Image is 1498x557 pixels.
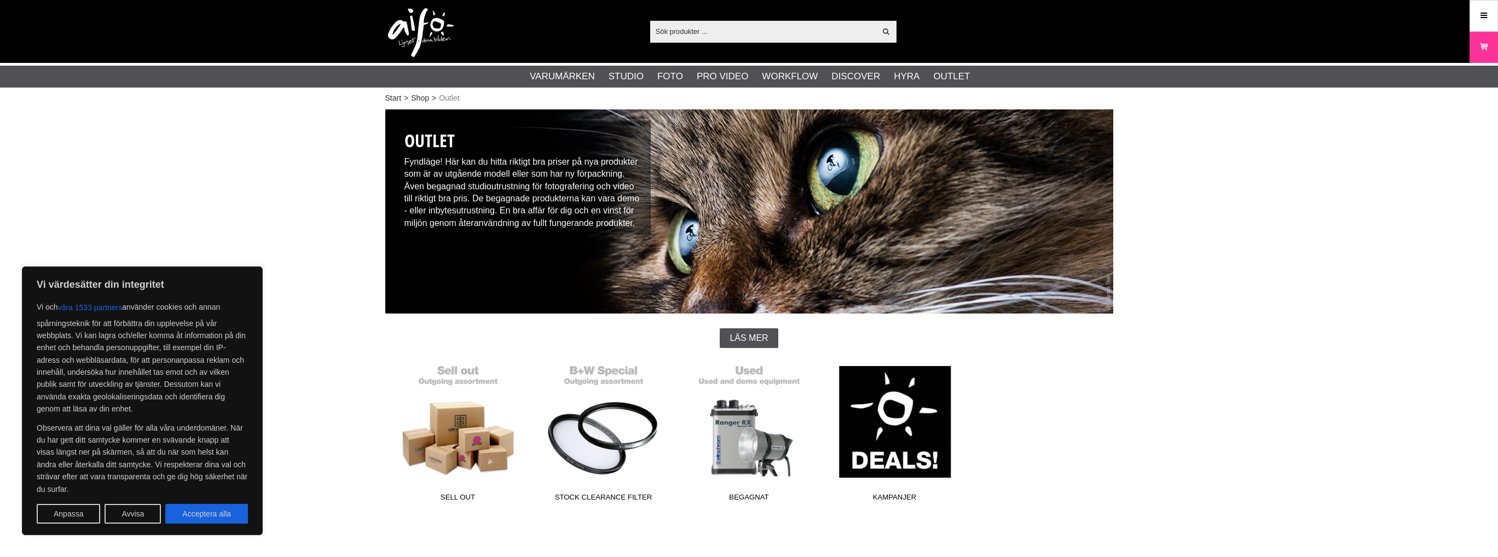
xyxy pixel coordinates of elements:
span: > [432,92,436,104]
span: Sell out [385,492,531,507]
a: Begagnat [676,359,822,507]
a: Stock Clearance Filter [531,359,676,507]
img: Outlet Fotostudio Begagnad fotoutrustning/ Fotograf Jaanus Ree [385,109,1113,314]
span: Begagnat [676,492,822,507]
div: Fyndläge! Här kan du hitta riktigt bra priser på nya produkter som är av utgående modell eller so... [396,120,651,235]
p: Vi värdesätter din integritet [37,278,248,291]
div: Vi värdesätter din integritet [22,266,263,535]
a: Pro Video [697,69,748,84]
a: Sell out [385,359,531,507]
button: Avvisa [105,504,161,524]
span: Kampanjer [822,492,968,507]
a: Discover [831,69,880,84]
span: Stock Clearance Filter [531,492,676,507]
a: Outlet [933,69,970,84]
img: logo.png [388,8,454,57]
span: Läs mer [730,333,768,343]
h1: Outlet [404,129,643,153]
a: Studio [609,69,644,84]
button: Acceptera alla [165,504,248,524]
button: våra 1533 partners [58,298,123,317]
input: Sök produkter ... [650,23,876,39]
a: Shop [411,92,429,104]
span: Outlet [439,92,459,104]
a: Workflow [762,69,818,84]
a: Varumärken [530,69,595,84]
a: Start [385,92,402,104]
button: Anpassa [37,504,100,524]
a: Kampanjer [822,359,968,507]
span: > [404,92,408,104]
a: Hyra [894,69,919,84]
p: Observera att dina val gäller för alla våra underdomäner. När du har gett ditt samtycke kommer en... [37,422,248,495]
p: Vi och använder cookies och annan spårningsteknik för att förbättra din upplevelse på vår webbpla... [37,298,248,415]
a: Foto [657,69,683,84]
